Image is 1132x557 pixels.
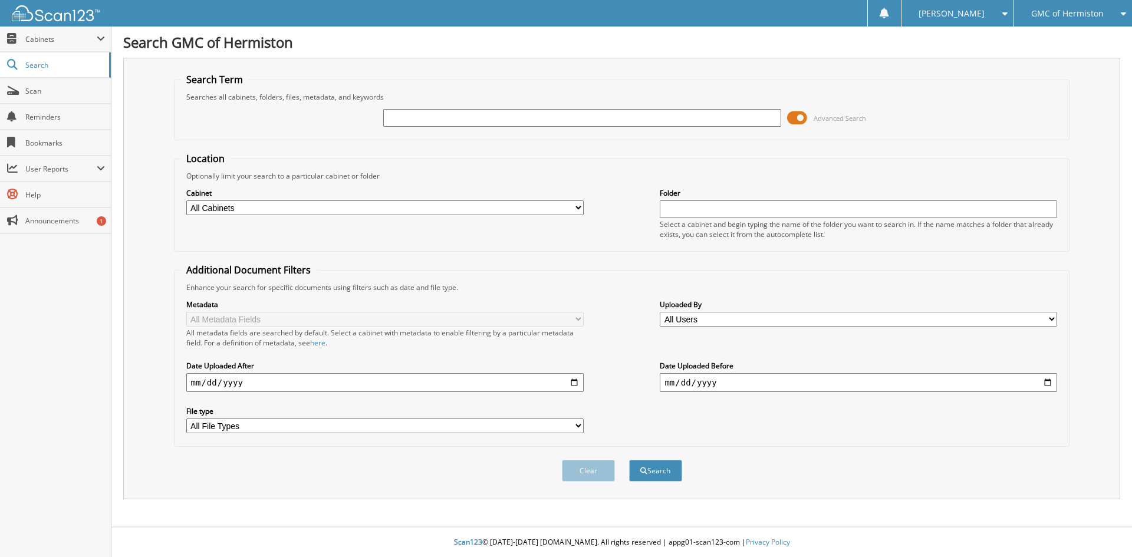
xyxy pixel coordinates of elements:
legend: Location [180,152,231,165]
div: Optionally limit your search to a particular cabinet or folder [180,171,1064,181]
span: Bookmarks [25,138,105,148]
div: 1 [97,216,106,226]
span: Announcements [25,216,105,226]
span: User Reports [25,164,97,174]
button: Clear [562,460,615,482]
div: © [DATE]-[DATE] [DOMAIN_NAME]. All rights reserved | appg01-scan123-com | [111,528,1132,557]
span: Reminders [25,112,105,122]
span: GMC of Hermiston [1031,10,1104,17]
span: Scan123 [454,537,482,547]
input: start [186,373,584,392]
a: Privacy Policy [746,537,790,547]
input: end [660,373,1057,392]
div: Searches all cabinets, folders, files, metadata, and keywords [180,92,1064,102]
a: here [310,338,325,348]
button: Search [629,460,682,482]
label: Uploaded By [660,299,1057,309]
div: Enhance your search for specific documents using filters such as date and file type. [180,282,1064,292]
img: scan123-logo-white.svg [12,5,100,21]
label: Folder [660,188,1057,198]
label: Date Uploaded Before [660,361,1057,371]
legend: Search Term [180,73,249,86]
label: Cabinet [186,188,584,198]
label: Date Uploaded After [186,361,584,371]
span: Advanced Search [814,114,866,123]
legend: Additional Document Filters [180,263,317,276]
span: Scan [25,86,105,96]
label: Metadata [186,299,584,309]
div: All metadata fields are searched by default. Select a cabinet with metadata to enable filtering b... [186,328,584,348]
span: Search [25,60,103,70]
label: File type [186,406,584,416]
div: Select a cabinet and begin typing the name of the folder you want to search in. If the name match... [660,219,1057,239]
span: Cabinets [25,34,97,44]
h1: Search GMC of Hermiston [123,32,1120,52]
span: [PERSON_NAME] [919,10,985,17]
span: Help [25,190,105,200]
